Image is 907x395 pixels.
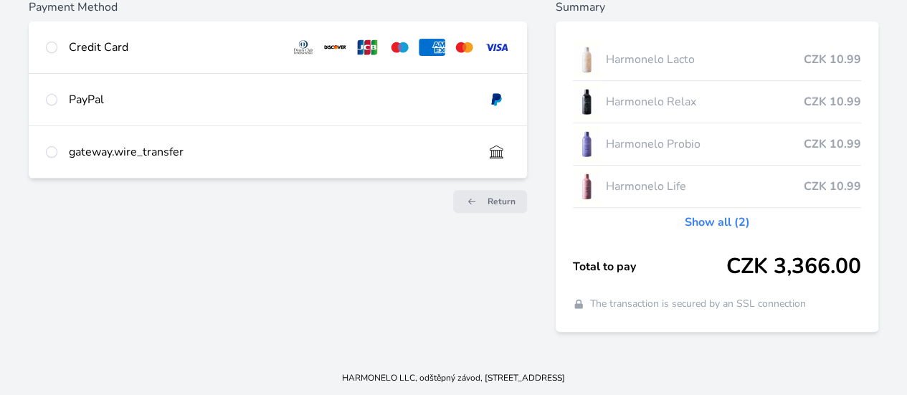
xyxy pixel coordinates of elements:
img: mc.svg [451,39,478,56]
img: CLEAN_LIFE_se_stinem_x-lo.jpg [573,168,600,204]
span: CZK 10.99 [804,51,861,68]
img: bankTransfer_IBAN.svg [483,143,510,161]
img: maestro.svg [386,39,413,56]
img: diners.svg [290,39,317,56]
img: paypal.svg [483,91,510,108]
img: discover.svg [322,39,348,56]
span: Harmonelo Probio [606,135,804,153]
div: PayPal [69,91,472,108]
img: CLEAN_PROBIO_se_stinem_x-lo.jpg [573,126,600,162]
a: Show all (2) [685,214,750,231]
img: amex.svg [419,39,445,56]
img: visa.svg [483,39,510,56]
span: CZK 10.99 [804,135,861,153]
span: Harmonelo Relax [606,93,804,110]
img: jcb.svg [354,39,381,56]
span: Return [488,196,516,207]
div: Credit Card [69,39,279,56]
img: CLEAN_RELAX_se_stinem_x-lo.jpg [573,84,600,120]
span: CZK 10.99 [804,178,861,195]
span: Harmonelo Life [606,178,804,195]
span: Harmonelo Lacto [606,51,804,68]
div: gateway.wire_transfer [69,143,472,161]
span: The transaction is secured by an SSL connection [590,297,806,311]
span: CZK 10.99 [804,93,861,110]
img: CLEAN_LACTO_se_stinem_x-hi-lo.jpg [573,42,600,77]
span: CZK 3,366.00 [726,254,861,280]
span: Total to pay [573,258,726,275]
a: Return [453,190,527,213]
